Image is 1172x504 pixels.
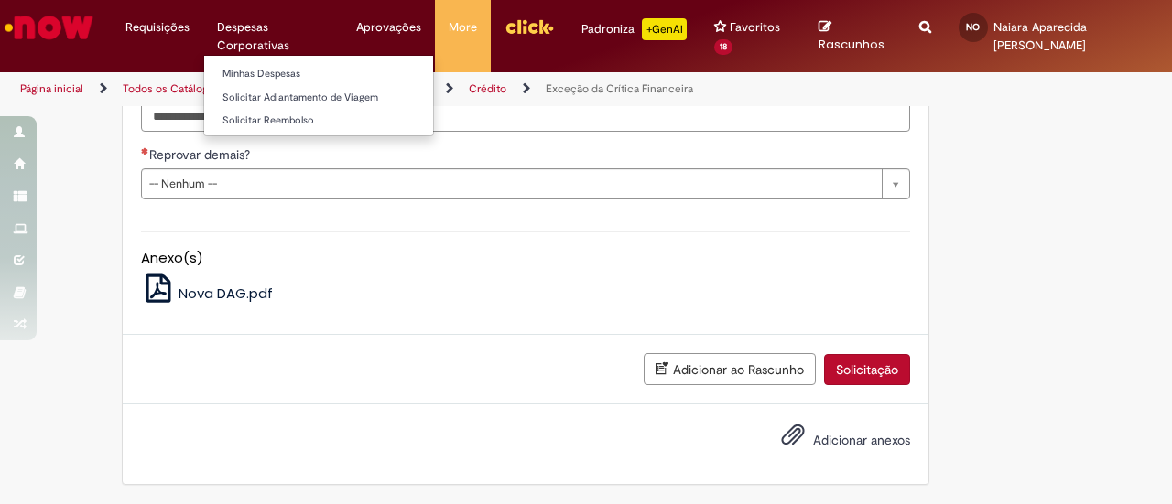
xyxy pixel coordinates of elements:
span: Adicionar anexos [813,432,910,448]
p: +GenAi [642,18,687,40]
div: Padroniza [581,18,687,40]
button: Solicitação [824,354,910,385]
span: Aprovações [356,18,421,37]
span: NO [966,21,980,33]
span: Despesas Corporativas [217,18,329,55]
span: Requisições [125,18,190,37]
a: Minhas Despesas [204,64,433,84]
span: 18 [714,39,732,55]
ul: Despesas Corporativas [203,55,434,136]
a: Solicitar Reembolso [204,111,433,131]
img: ServiceNow [2,9,96,46]
a: Rascunhos [819,19,892,53]
a: Todos os Catálogos [123,81,220,96]
span: Rascunhos [819,36,884,53]
button: Adicionar ao Rascunho [644,353,816,385]
a: Solicitar Adiantamento de Viagem [204,88,433,108]
a: Crédito [469,81,506,96]
span: More [449,18,477,37]
button: Adicionar anexos [776,418,809,460]
span: Naiara Aparecida [PERSON_NAME] [993,19,1087,53]
span: -- Nenhum -- [149,169,873,198]
a: Página inicial [20,81,83,96]
ul: Trilhas de página [14,72,767,106]
span: Favoritos [730,18,780,37]
a: Exceção da Crítica Financeira [546,81,693,96]
img: click_logo_yellow_360x200.png [505,13,554,40]
h5: Anexo(s) [141,251,910,266]
span: Reprovar demais? [149,146,254,163]
textarea: Descrição [141,82,910,131]
a: Nova DAG.pdf [141,284,274,303]
span: Nova DAG.pdf [179,284,273,303]
span: Necessários [141,147,149,155]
